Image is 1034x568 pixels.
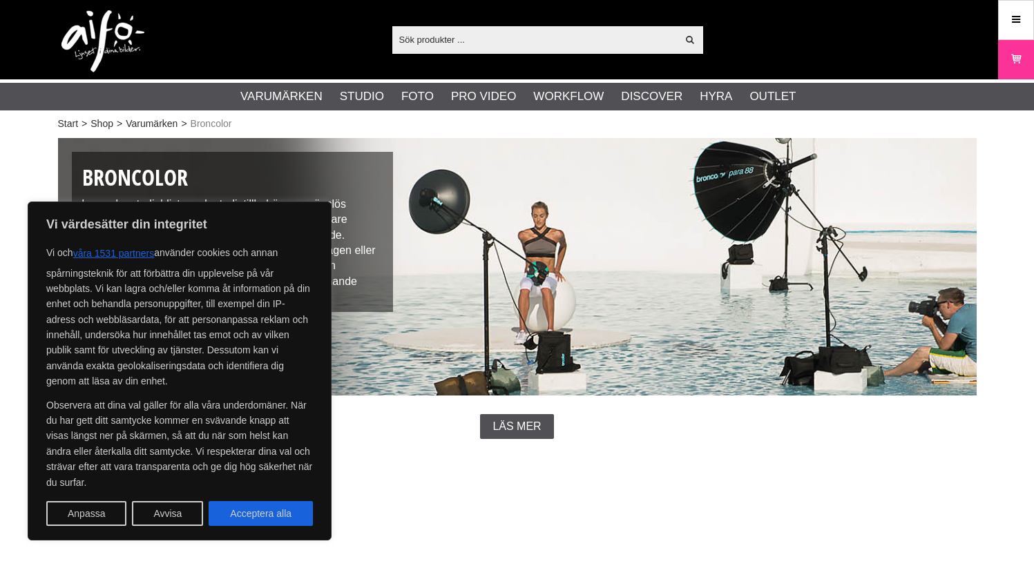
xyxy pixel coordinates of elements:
[46,501,126,526] button: Anpassa
[61,10,144,72] img: logo.png
[58,138,977,395] img: Broncolor Professional Lighting System
[392,29,678,50] input: Sök produkter ...
[191,117,232,131] span: Broncolor
[126,117,178,131] a: Varumärken
[28,202,332,540] div: Vi värdesätter din integritet
[401,88,434,106] a: Foto
[700,88,732,106] a: Hyra
[209,501,313,526] button: Acceptera alla
[240,88,323,106] a: Varumärken
[46,216,313,233] p: Vi värdesätter din integritet
[117,117,122,131] span: >
[82,162,383,193] h1: Broncolor
[73,241,155,266] button: våra 1531 partners
[82,117,87,131] span: >
[90,117,113,131] a: Shop
[46,241,313,389] p: Vi och använder cookies och annan spårningsteknik för att förbättra din upplevelse på vår webbpla...
[58,117,79,131] a: Start
[181,117,186,131] span: >
[749,88,796,106] a: Outlet
[340,88,384,106] a: Studio
[132,501,203,526] button: Avvisa
[72,152,394,312] div: broncolor studioblixtar och studiotillbehör ger gränslös kreativitet för professionella fotografe...
[46,398,313,490] p: Observera att dina val gäller för alla våra underdomäner. När du har gett ditt samtycke kommer en...
[451,88,516,106] a: Pro Video
[533,88,604,106] a: Workflow
[621,88,682,106] a: Discover
[492,420,541,433] span: Läs mer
